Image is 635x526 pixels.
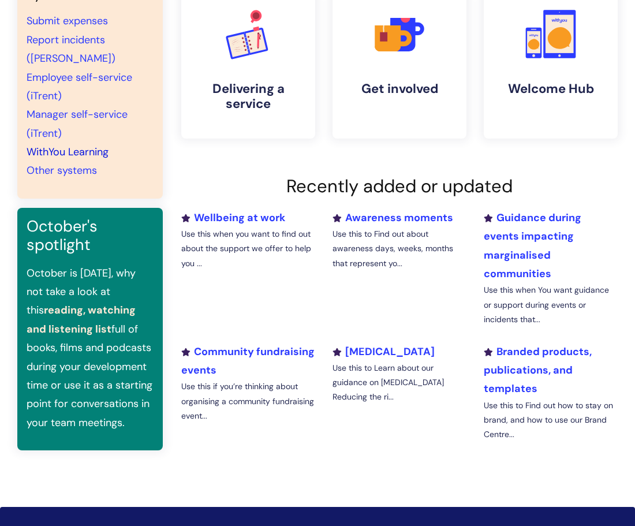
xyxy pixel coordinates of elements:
[27,264,154,432] p: October is [DATE], why not take a look at this full of books, films and podcasts during your deve...
[484,211,581,281] a: Guidance during events impacting marginalised communities
[27,145,109,159] a: WithYou Learning
[27,33,115,65] a: Report incidents ([PERSON_NAME])
[342,81,457,96] h4: Get involved
[333,211,453,225] a: Awareness moments
[181,211,285,225] a: Wellbeing at work
[484,283,618,327] p: Use this when You want guidance or support during events or incidents that...
[27,303,136,335] a: reading, watching and listening list
[181,345,315,377] a: Community fundraising events
[484,345,592,396] a: Branded products, publications, and templates
[493,81,608,96] h4: Welcome Hub
[27,14,108,28] a: Submit expenses
[181,227,315,271] p: Use this when you want to find out about the support we offer to help you ...
[27,163,97,177] a: Other systems
[333,345,435,359] a: [MEDICAL_DATA]
[181,379,315,423] p: Use this if you’re thinking about organising a community fundraising event...
[484,398,618,442] p: Use this to Find out how to stay on brand, and how to use our Brand Centre...
[181,176,618,197] h2: Recently added or updated
[333,227,466,271] p: Use this to Find out about awareness days, weeks, months that represent yo...
[27,107,128,140] a: Manager self-service (iTrent)
[190,81,306,112] h4: Delivering a service
[27,217,154,255] h3: October's spotlight
[333,361,466,405] p: Use this to Learn about our guidance on [MEDICAL_DATA] Reducing the ri...
[27,70,132,103] a: Employee self-service (iTrent)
